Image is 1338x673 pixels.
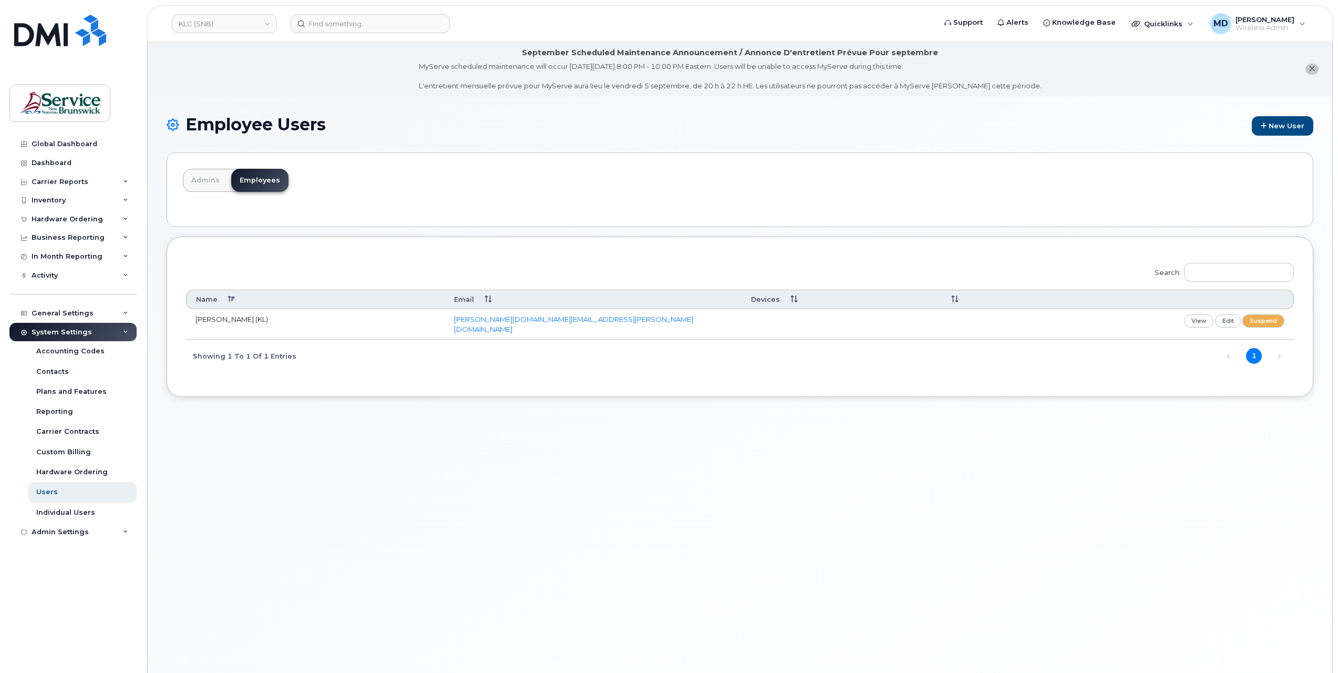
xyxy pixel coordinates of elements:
a: Next [1271,349,1287,364]
h1: Employee Users [167,115,1313,136]
a: Employees [231,169,289,192]
a: [PERSON_NAME][DOMAIN_NAME][EMAIL_ADDRESS][PERSON_NAME][DOMAIN_NAME] [454,315,693,333]
div: September Scheduled Maintenance Announcement / Annonce D'entretient Prévue Pour septembre [522,47,938,58]
th: Name: activate to sort column descending [186,290,445,309]
th: Email: activate to sort column ascending [445,290,741,309]
div: MyServe scheduled maintenance will occur [DATE][DATE] 8:00 PM - 10:00 PM Eastern. Users will be u... [419,62,1042,91]
div: Showing 1 to 1 of 1 entries [186,346,296,364]
input: Search: [1184,263,1294,282]
a: Previous [1221,349,1237,364]
a: 1 [1246,348,1262,364]
a: edit [1215,314,1241,328]
th: : activate to sort column ascending [931,290,1294,309]
a: Admins [183,169,228,192]
label: Search: [1148,256,1294,285]
button: close notification [1305,64,1319,75]
a: suspend [1242,314,1284,328]
a: view [1184,314,1213,328]
a: New User [1252,116,1313,136]
th: Devices: activate to sort column ascending [742,290,932,309]
td: [PERSON_NAME] (KL) [186,309,445,340]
